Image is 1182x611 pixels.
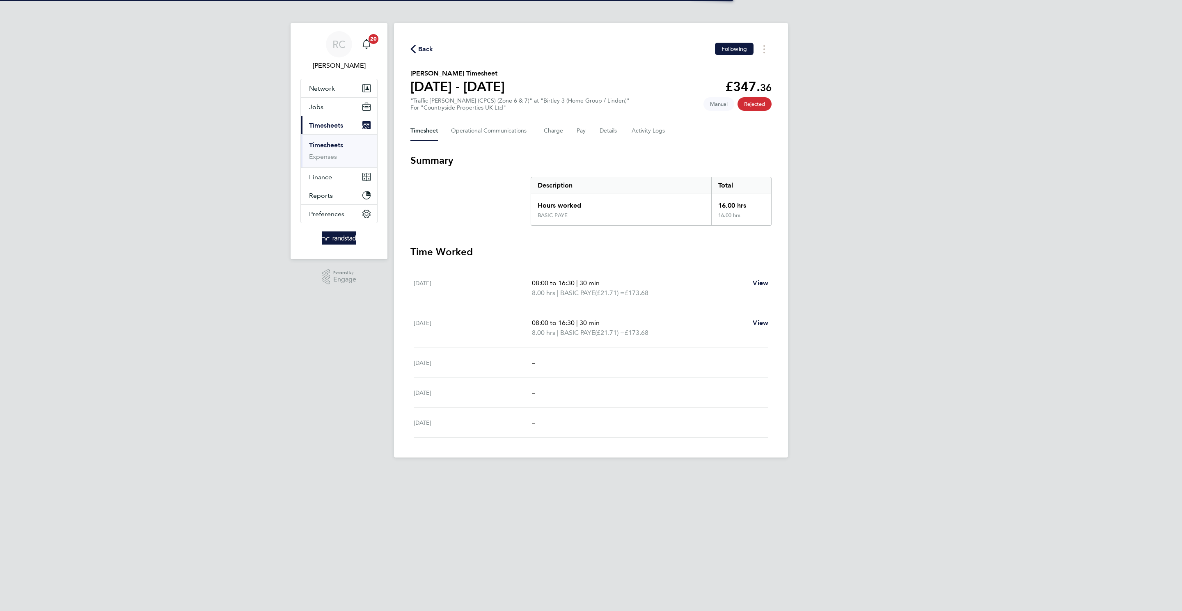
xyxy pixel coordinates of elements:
div: Total [711,177,771,194]
span: – [532,389,535,396]
button: Back [410,44,433,54]
span: BASIC PAYE [560,288,595,298]
span: | [557,329,559,336]
span: This timesheet has been rejected. [738,97,772,111]
span: – [532,419,535,426]
span: (£21.71) = [595,329,625,336]
a: View [753,318,768,328]
span: Preferences [309,210,344,218]
button: Timesheets Menu [757,43,772,55]
a: RC[PERSON_NAME] [300,31,378,71]
span: BASIC PAYE [560,328,595,338]
button: Finance [301,168,377,186]
button: Charge [544,121,564,141]
button: Following [715,43,754,55]
div: Summary [531,177,772,226]
span: 30 min [580,319,600,327]
button: Timesheets [301,116,377,134]
span: 30 min [580,279,600,287]
span: 20 [369,34,378,44]
button: Details [600,121,618,141]
span: | [576,279,578,287]
span: Reports [309,192,333,199]
span: Powered by [333,269,356,276]
div: "Traffic [PERSON_NAME] (CPCS) (Zone 6 & 7)" at "Birtley 3 (Home Group / Linden)" [410,97,630,111]
div: BASIC PAYE [538,212,568,219]
span: Jobs [309,103,323,111]
img: randstad-logo-retina.png [322,231,356,245]
span: Back [418,44,433,54]
span: | [557,289,559,297]
button: Activity Logs [632,121,666,141]
div: [DATE] [414,278,532,298]
app-decimal: £347. [725,79,772,94]
button: Operational Communications [451,121,531,141]
a: Go to home page [300,231,378,245]
h2: [PERSON_NAME] Timesheet [410,69,505,78]
span: View [753,319,768,327]
div: Description [531,177,711,194]
div: 16.00 hrs [711,194,771,212]
nav: Main navigation [291,23,387,259]
div: Timesheets [301,134,377,167]
span: 8.00 hrs [532,329,555,336]
div: [DATE] [414,318,532,338]
button: Network [301,79,377,97]
div: For "Countryside Properties UK Ltd" [410,104,630,111]
span: 36 [760,82,772,94]
div: [DATE] [414,358,532,368]
h3: Time Worked [410,245,772,259]
span: 8.00 hrs [532,289,555,297]
span: | [576,319,578,327]
div: [DATE] [414,418,532,428]
span: View [753,279,768,287]
span: Following [722,45,747,53]
span: £173.68 [625,329,648,336]
a: Expenses [309,153,337,160]
a: View [753,278,768,288]
button: Preferences [301,205,377,223]
a: Powered byEngage [322,269,357,285]
button: Jobs [301,98,377,116]
span: Engage [333,276,356,283]
span: Rebecca Cahill [300,61,378,71]
span: (£21.71) = [595,289,625,297]
h1: [DATE] - [DATE] [410,78,505,95]
span: Network [309,85,335,92]
h3: Summary [410,154,772,167]
span: 08:00 to 16:30 [532,319,575,327]
div: 16.00 hrs [711,212,771,225]
div: Hours worked [531,194,711,212]
a: Timesheets [309,141,343,149]
button: Reports [301,186,377,204]
span: RC [332,39,346,50]
span: Timesheets [309,121,343,129]
a: 20 [358,31,375,57]
button: Pay [577,121,586,141]
span: This timesheet was manually created. [703,97,734,111]
span: £173.68 [625,289,648,297]
span: Finance [309,173,332,181]
span: 08:00 to 16:30 [532,279,575,287]
span: – [532,359,535,366]
button: Timesheet [410,121,438,141]
section: Timesheet [410,154,772,438]
div: [DATE] [414,388,532,398]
